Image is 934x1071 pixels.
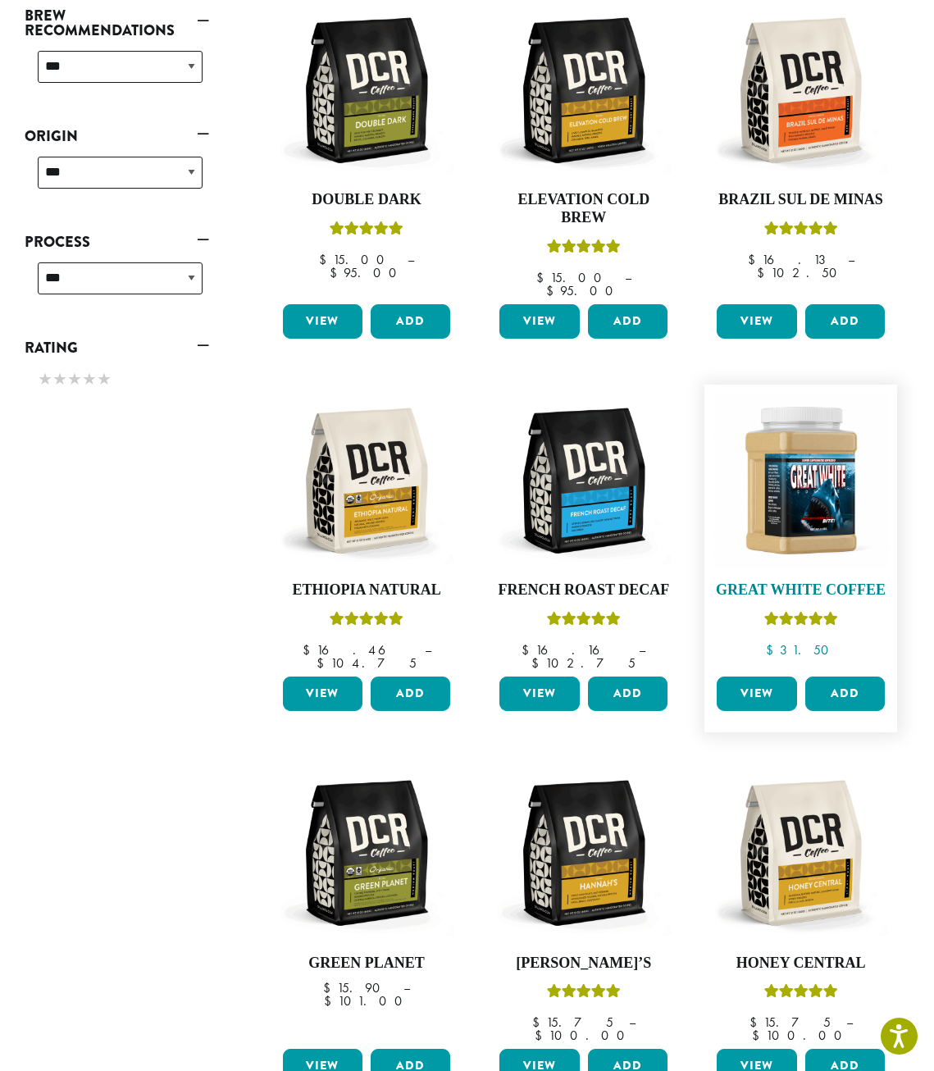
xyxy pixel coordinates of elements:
[532,1014,613,1031] bdi: 15.75
[82,367,97,391] span: ★
[547,237,621,262] div: Rated 5.00 out of 5
[752,1027,766,1044] span: $
[713,2,889,179] img: DCR-12oz-Brazil-Sul-De-Minas-Stock-scaled.png
[303,641,409,659] bdi: 16.46
[25,334,209,362] a: Rating
[279,765,455,941] img: DCR-12oz-FTO-Green-Planet-Stock-scaled.png
[752,1027,850,1044] bdi: 100.00
[846,1014,853,1031] span: –
[324,992,410,1009] bdi: 101.00
[531,654,636,672] bdi: 102.75
[766,641,836,659] bdi: 31.50
[25,122,209,150] a: Origin
[495,581,672,599] h4: French Roast Decaf
[279,191,455,209] h4: Double Dark
[319,251,392,268] bdi: 15.00
[547,982,621,1006] div: Rated 5.00 out of 5
[629,1014,636,1031] span: –
[25,2,209,44] a: Brew Recommendations
[499,304,579,339] a: View
[748,251,762,268] span: $
[717,304,796,339] a: View
[495,765,672,941] img: DCR-12oz-Hannahs-Stock-scaled.png
[317,654,417,672] bdi: 104.75
[495,191,672,226] h4: Elevation Cold Brew
[749,1014,831,1031] bdi: 15.75
[766,641,780,659] span: $
[408,251,414,268] span: –
[713,2,889,298] a: Brazil Sul De MinasRated 5.00 out of 5
[283,304,362,339] a: View
[713,765,889,1042] a: Honey CentralRated 5.00 out of 5
[279,393,455,569] img: DCR-12oz-FTO-Ethiopia-Natural-Stock-scaled.png
[52,367,67,391] span: ★
[717,677,796,711] a: View
[749,1014,763,1031] span: $
[639,641,645,659] span: –
[283,677,362,711] a: View
[625,269,631,286] span: –
[757,264,771,281] span: $
[757,264,845,281] bdi: 102.50
[588,677,667,711] button: Add
[713,393,889,670] a: Great White CoffeeRated 5.00 out of 5 $31.50
[371,677,450,711] button: Add
[535,1027,549,1044] span: $
[279,393,455,670] a: Ethiopia NaturalRated 5.00 out of 5
[748,251,832,268] bdi: 16.13
[330,219,403,244] div: Rated 4.50 out of 5
[279,581,455,599] h4: Ethiopia Natural
[536,269,609,286] bdi: 15.00
[425,641,431,659] span: –
[805,304,885,339] button: Add
[324,992,338,1009] span: $
[536,269,550,286] span: $
[279,765,455,1042] a: Green Planet
[848,251,854,268] span: –
[805,677,885,711] button: Add
[25,362,209,399] div: Rating
[25,256,209,314] div: Process
[319,251,333,268] span: $
[330,264,344,281] span: $
[67,367,82,391] span: ★
[330,264,404,281] bdi: 95.00
[495,393,672,670] a: French Roast DecafRated 5.00 out of 5
[495,955,672,973] h4: [PERSON_NAME]’s
[495,393,672,569] img: DCR-12oz-French-Roast-Decaf-Stock-scaled.png
[499,677,579,711] a: View
[713,765,889,941] img: DCR-12oz-Honey-Central-Stock-scaled.png
[522,641,535,659] span: $
[323,979,388,996] bdi: 15.90
[546,282,560,299] span: $
[522,641,623,659] bdi: 16.16
[764,609,838,634] div: Rated 5.00 out of 5
[764,982,838,1006] div: Rated 5.00 out of 5
[495,765,672,1042] a: [PERSON_NAME]’sRated 5.00 out of 5
[547,609,621,634] div: Rated 5.00 out of 5
[713,191,889,209] h4: Brazil Sul De Minas
[713,393,889,569] img: Great_White_Ground_Espresso_2.png
[279,955,455,973] h4: Green Planet
[25,150,209,208] div: Origin
[535,1027,632,1044] bdi: 100.00
[588,304,667,339] button: Add
[279,2,455,298] a: Double DarkRated 4.50 out of 5
[323,979,337,996] span: $
[495,2,672,298] a: Elevation Cold BrewRated 5.00 out of 5
[403,979,410,996] span: –
[532,1014,546,1031] span: $
[330,609,403,634] div: Rated 5.00 out of 5
[25,228,209,256] a: Process
[713,955,889,973] h4: Honey Central
[713,581,889,599] h4: Great White Coffee
[303,641,317,659] span: $
[97,367,112,391] span: ★
[317,654,330,672] span: $
[764,219,838,244] div: Rated 5.00 out of 5
[531,654,545,672] span: $
[546,282,621,299] bdi: 95.00
[495,2,672,179] img: DCR-12oz-Elevation-Cold-Brew-Stock-scaled.png
[371,304,450,339] button: Add
[25,44,209,103] div: Brew Recommendations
